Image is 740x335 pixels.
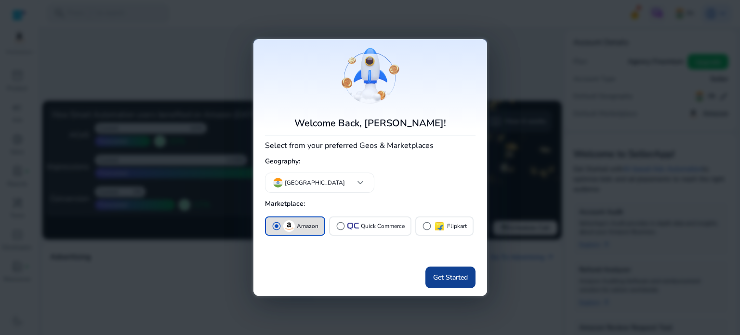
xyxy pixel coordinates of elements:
[361,221,405,231] p: Quick Commerce
[433,272,468,282] span: Get Started
[422,221,432,231] span: radio_button_unchecked
[347,223,359,229] img: QC-logo.svg
[273,178,283,188] img: in.svg
[272,221,281,231] span: radio_button_checked
[447,221,467,231] p: Flipkart
[265,196,476,212] h5: Marketplace:
[283,220,295,232] img: amazon.svg
[285,178,345,187] p: [GEOGRAPHIC_DATA]
[265,154,476,170] h5: Geography:
[336,221,345,231] span: radio_button_unchecked
[297,221,318,231] p: Amazon
[434,220,445,232] img: flipkart.svg
[425,267,476,288] button: Get Started
[355,177,366,188] span: keyboard_arrow_down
